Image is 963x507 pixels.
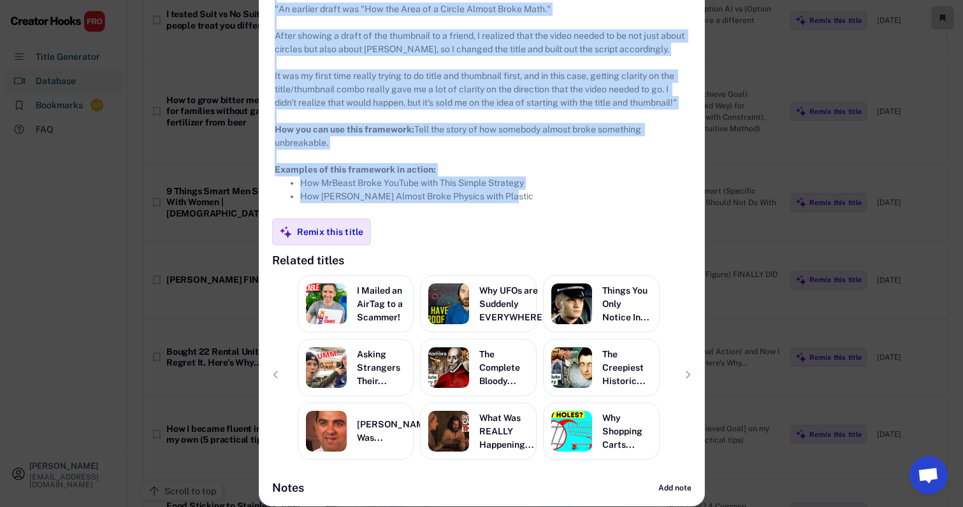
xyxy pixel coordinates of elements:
[357,284,406,324] div: I Mailed an AirTag to a Scammer!
[357,418,433,445] div: [PERSON_NAME] Was...
[275,164,436,175] strong: Examples of this framework in action:
[602,284,651,324] div: Things You Only Notice In...
[551,283,592,324] img: ThingsYouOnlyNoticeInStarshipTroopersAsAnAdult-Looper.jpg
[306,347,347,388] img: AskingStrangersTheirThoughtsOnChristianity-HannahWilliamson.jpg
[479,284,542,324] div: Why UFOs are Suddenly EVERYWHERE
[551,411,592,452] img: WhyShoppingCartsHaveHoles15ThingsYouNeverThoughtAbout-BRIGHTSIDE.jpg
[551,347,592,388] img: ScreenShot2022-12-23at2_56_18PM.png
[272,479,304,496] div: Notes
[428,411,469,452] img: WhatWasREALLYHappeninginthisSeason3ScenefromTheChosen_-BrandonRobbins.jpg
[300,190,689,203] li: How [PERSON_NAME] Almost Broke Physics with Plastic
[602,348,651,388] div: The Creepiest Historic...
[300,176,689,190] li: How MrBeast Broke YouTube with This Simple Strategy
[306,283,347,324] img: JgToEnJKRtA-074fb7a1-c368-45f3-8bbc-d9c8e578cb14.jpeg
[275,124,414,134] strong: How you can use this framework:
[909,456,948,494] a: Open chat
[479,411,534,452] div: What Was REALLY Happening...
[602,411,651,452] div: Why Shopping Carts...
[428,347,469,388] img: ScreenShot2022-12-23at3_17_10PM.png
[479,348,528,388] div: The Complete Bloody...
[306,411,347,452] img: BuddyValastroWasNeverTheSameAfterCakeBoss-Mashed.jpg
[279,225,293,239] img: MagicMajor%20%28Purple%29.svg
[272,252,344,269] div: Related titles
[297,226,364,238] div: Remix this title
[658,482,691,494] div: Add note
[357,348,406,388] div: Asking Strangers Their...
[428,283,469,324] img: WhyUFOsareSuddenlyEVERYWHERE-JohnnyHarris.jpg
